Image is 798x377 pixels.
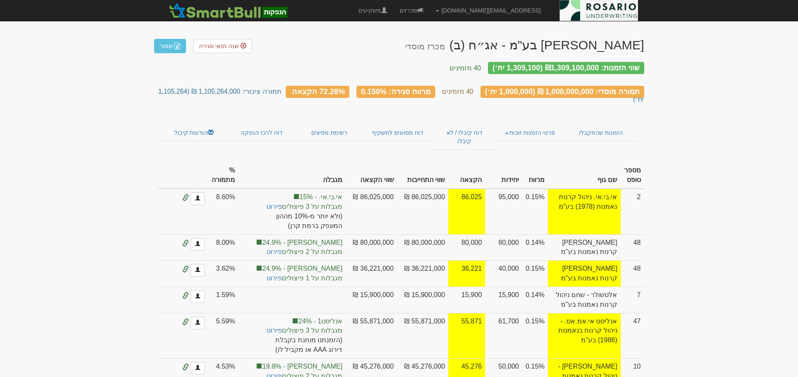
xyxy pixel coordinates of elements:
td: 5.59% [208,313,238,358]
td: 40,000 [485,261,522,287]
td: הקצאה בפועל לקבוצת סמארטבול 15%, לתשומת ליבך: עדכון המגבלות ישנה את אפשרויות ההקצאה הסופיות. [238,189,346,234]
td: 15,900 [448,287,485,313]
td: לאכיפת המגבלה יש להתאים את המגבלה ברמת ההזמנה או להמיר את הפיצולים להזמנות. לתשומת ליבך: עדכון המ... [238,234,346,261]
span: בהזמנה אונליין הוזנה מגבלה למשקיע זה בלבד (לא משותפת) [256,265,262,272]
td: 36,221,000 ₪ [346,261,397,287]
a: פירוט [266,274,282,282]
a: דוח מסווגים לתשקיף [363,124,433,141]
span: בהזמנה אונליין הוזנה מגבלה למשקיע זה בלבד (לא משותפת) [292,318,298,324]
th: יחידות [485,162,522,189]
td: אחוז הקצאה להצעה זו 90.6% [448,261,485,287]
th: מגבלה [238,162,346,189]
div: שווי הזמנות: ₪1,309,100,000 (1,309,100 יח׳) [488,62,644,74]
td: 0.14% [522,287,548,313]
a: הודעות קיבול [160,124,228,141]
img: סמארטבול - מערכת לניהול הנפקות [167,2,290,19]
span: הזמנה אונליין [182,292,189,299]
a: שמור [154,39,186,53]
td: 80,000 [485,234,522,261]
span: בהזמנה אונליין הוזנה מגבלה למשקיע זה בלבד (לא משותפת) [256,363,262,369]
span: [PERSON_NAME] - 19.8% [242,362,342,372]
th: הקצאה [448,162,485,189]
small: תמורה ציבורי: 1,105,264,000 ₪ (1,105,264 יח׳) [158,88,644,103]
small: 40 מזמינים [442,88,473,95]
td: אי.בי.אי. ניהול קרנות נאמנות (1978) בע"מ [548,189,620,234]
td: 55,871,000 ₪ [346,313,397,358]
span: אנליסט1 - 24% [242,317,342,326]
span: הזמנה אונליין [182,240,189,247]
td: 0.15% [522,189,548,234]
td: 80,000 [448,234,485,261]
th: שם גוף [548,162,620,189]
td: 3.62% [208,261,238,287]
td: 36,221,000 ₪ [397,261,448,287]
span: (הזמנתנו מותנת בקבלת דירוג AAA או מקביל לו) [242,336,342,355]
td: 15,900,000 ₪ [397,287,448,313]
a: פירוט [266,248,282,255]
th: שווי הקצאה [346,162,397,189]
td: 0.14% [522,234,548,261]
span: מגבלות על 1 פיצולים [242,274,342,283]
td: 95,000 [485,189,522,234]
td: 61,700 [485,313,522,358]
td: 8.60% [208,189,238,234]
th: % מתמורה [208,162,238,189]
small: מכרז מוסדי [405,42,445,51]
span: שנה תנאי סגירה [199,43,239,49]
td: 1.59% [208,287,238,313]
td: לאכיפת המגבלה יש להתאים את המגבלה ברמת ההזמנה או להמיר את הפיצולים להזמנות. לתשומת ליבך: עדכון המ... [238,261,346,287]
span: מגבלות על 3 פיצולים [242,326,342,336]
td: 48 [621,261,644,287]
td: 80,000,000 ₪ [397,234,448,261]
a: פירוט [266,203,282,210]
td: 0.15% [522,313,548,358]
td: 8.00% [208,234,238,261]
span: הזמנה אונליין [182,319,189,326]
td: אחוז הקצאה להצעה זו 90.6% [448,313,485,358]
div: דניאל פקדונות בע"מ - אג״ח (ב) - הנפקה לציבור [405,38,644,52]
span: בהזמנה אונליין הוזנה מגבלה למשקיע זה בלבד (לא משותפת) [293,193,300,200]
td: [PERSON_NAME] קרנות נאמנות בע"מ [548,261,620,287]
td: 7 [621,287,644,313]
td: אלטשולר - שחם ניהול קרנות נאמנות בע"מ [548,287,620,313]
th: מספר טופס [621,162,644,189]
td: [PERSON_NAME] קרנות נאמנות בע"מ [548,234,620,261]
span: [PERSON_NAME] - 24.9% [242,264,342,274]
td: 86,025,000 ₪ [346,189,397,234]
a: פירוט [266,327,282,334]
a: רשימת מפיצים [295,124,362,141]
span: 72.28% הקצאה כולל מגבלות [292,87,345,95]
small: 40 מזמינים [449,64,481,72]
img: excel-file-white.png [174,43,181,49]
div: מרווח סגירה: 0.150% [356,86,435,98]
a: דוח קיבלו / לא קיבלו [433,124,496,150]
td: 0.15% [522,261,548,287]
a: שנה תנאי סגירה [194,39,252,53]
span: הזמנה אונליין [182,364,189,371]
td: 55,871,000 ₪ [397,313,448,358]
a: פרטי הזמנות זוכות [496,124,564,141]
th: שווי התחייבות [397,162,448,189]
a: הזמנות שהתקבלו [564,124,638,141]
span: אי.בי.אי. - 15% [242,192,342,202]
td: 2 [621,189,644,234]
td: אנליסט אי.אמ.אס. - ניהול קרנות בנאמנות (1986) בע"מ [548,313,620,358]
span: הזמנה אונליין [182,195,189,201]
span: בהזמנה אונליין הוזנה מגבלה למשקיע זה בלבד (לא משותפת) [256,239,262,246]
td: הקצאה בפועל לקבוצת סמארטבול 24%, לתשומת ליבך: עדכון המגבלות ישנה את אפשרויות ההקצאה הסופיות. [238,313,346,358]
span: מגבלות על 2 פיצולים [242,247,342,257]
a: דוח לרכז הנפקה [228,124,295,141]
span: [PERSON_NAME] - 24.9% [242,238,342,248]
div: תמורה מוסדי: 1,000,000,000 ₪ (1,000,000 יח׳) [480,86,644,98]
td: אחוז הקצאה להצעה זו 90.6% [448,189,485,234]
th: מרווח [522,162,548,189]
td: 48 [621,234,644,261]
td: 15,900 [485,287,522,313]
span: מגבלות על 3 פיצולים [242,202,342,212]
td: 15,900,000 ₪ [346,287,397,313]
span: הזמנה אונליין [182,266,189,273]
span: (ולא יותר מ-10% מההון המונפק ברמת קרן) [242,212,342,231]
td: 47 [621,313,644,358]
td: 86,025,000 ₪ [397,189,448,234]
td: 80,000,000 ₪ [346,234,397,261]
